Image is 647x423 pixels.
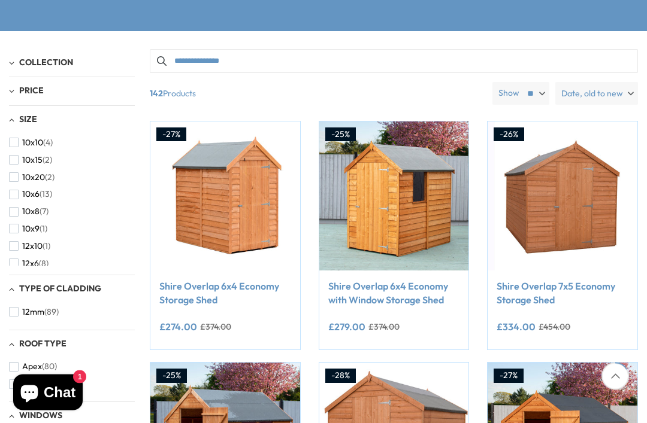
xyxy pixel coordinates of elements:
[150,122,300,272] img: Shire Overlap 6x4 Economy Storage Shed - Best Shed
[44,308,59,318] span: (89)
[325,369,356,384] div: -28%
[9,238,50,255] button: 12x10
[539,323,570,331] del: £454.00
[19,339,66,349] span: Roof Type
[22,242,43,252] span: 12x10
[9,376,55,393] button: Pent
[40,224,47,235] span: (1)
[22,156,43,166] span: 10x15
[9,304,59,321] button: 12mm
[22,308,44,318] span: 12mm
[494,128,524,142] div: -26%
[328,280,460,307] a: Shire Overlap 6x4 Economy with Window Storage Shed
[9,152,52,169] button: 10x15
[9,135,53,152] button: 10x10
[325,128,356,142] div: -25%
[9,255,49,273] button: 12x6
[9,221,47,238] button: 10x9
[10,375,86,413] inbox-online-store-chat: Shopify online store chat
[156,369,187,384] div: -25%
[497,322,536,332] ins: £334.00
[22,173,45,183] span: 10x20
[43,138,53,148] span: (4)
[45,173,55,183] span: (2)
[22,224,40,235] span: 10x9
[19,284,101,294] span: Type of Cladding
[328,322,365,332] ins: £279.00
[159,280,291,307] a: Shire Overlap 6x4 Economy Storage Shed
[22,207,40,217] span: 10x8
[40,190,52,200] span: (13)
[159,322,197,332] ins: £274.00
[150,83,163,105] b: 142
[555,83,638,105] label: Date, old to new
[19,57,73,68] span: Collection
[9,186,52,203] button: 10x6
[39,259,49,269] span: (8)
[19,86,44,96] span: Price
[488,122,637,272] img: Shire Overlap 7x5 Economy Storage Shed - Best Shed
[156,128,186,142] div: -27%
[150,50,638,74] input: Search products
[497,280,628,307] a: Shire Overlap 7x5 Economy Storage Shed
[42,362,57,372] span: (80)
[22,138,43,148] span: 10x10
[561,83,623,105] span: Date, old to new
[22,190,40,200] span: 10x6
[22,362,42,372] span: Apex
[494,369,524,384] div: -27%
[498,88,519,100] label: Show
[19,114,37,125] span: Size
[22,259,39,269] span: 12x6
[368,323,400,331] del: £374.00
[40,207,49,217] span: (7)
[43,156,52,166] span: (2)
[43,242,50,252] span: (1)
[19,410,62,421] span: Windows
[9,203,49,221] button: 10x8
[9,358,57,376] button: Apex
[9,169,55,187] button: 10x20
[145,83,488,105] span: Products
[319,122,469,272] img: Shire Overlap 6x4 Economy with Window Storage Shed - Best Shed
[200,323,231,331] del: £374.00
